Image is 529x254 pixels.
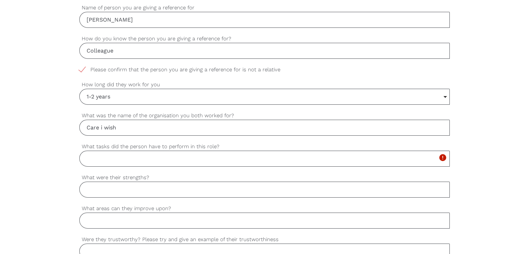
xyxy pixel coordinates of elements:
[79,66,294,74] span: Please confirm that the person you are giving a reference for is not a relative
[79,81,450,89] label: How long did they work for you
[438,153,447,162] i: error
[79,35,450,43] label: How do you know the person you are giving a reference for?
[79,205,450,213] label: What areas can they improve upon?
[79,174,450,182] label: What were their strengths?
[79,112,450,120] label: What was the name of the organisation you both worked for?
[79,4,450,12] label: Name of person you are giving a reference for
[79,236,450,244] label: Were they trustworthy? Please try and give an example of their trustworthiness
[79,143,450,151] label: What tasks did the person have to perform in this role?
